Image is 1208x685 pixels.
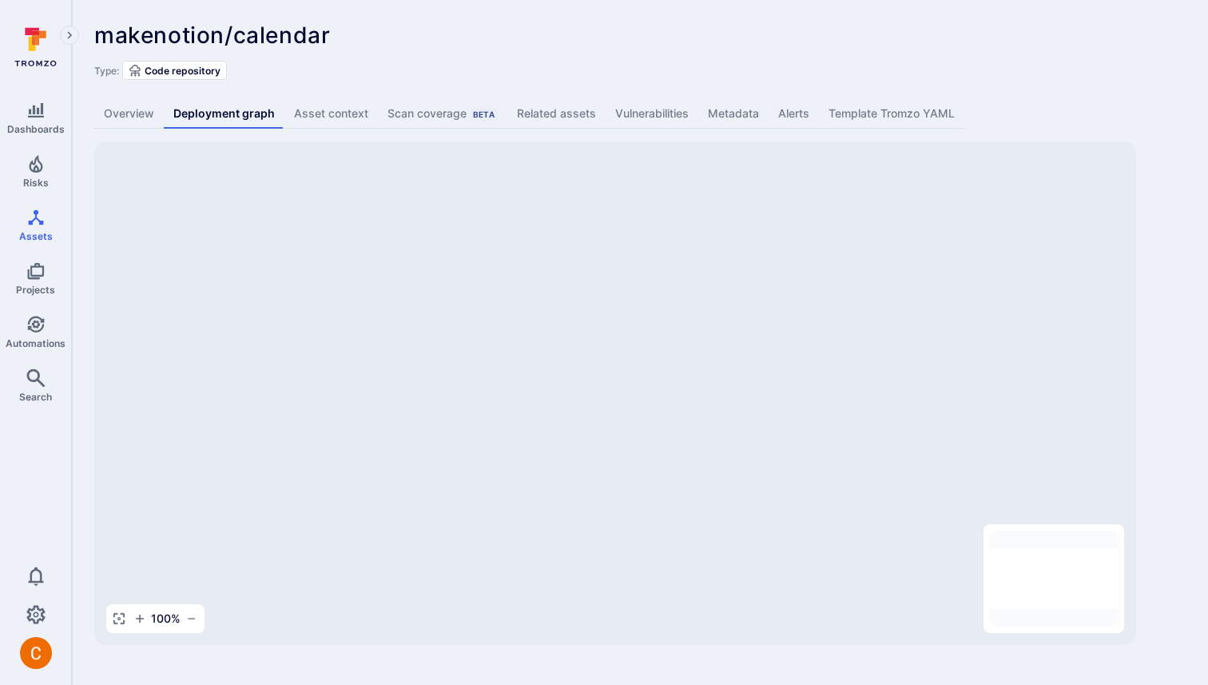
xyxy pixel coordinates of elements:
span: makenotion/calendar [94,22,330,49]
div: Scan coverage [387,106,498,121]
a: Alerts [769,99,819,129]
div: Beta [470,108,498,121]
span: Projects [16,284,55,296]
span: Assets [19,230,53,242]
a: Deployment graph [164,99,284,129]
a: Vulnerabilities [606,99,698,129]
a: Template Tromzo YAML [819,99,964,129]
div: Camilo Rivera [20,637,52,669]
span: Code repository [145,65,221,77]
a: Overview [94,99,164,129]
span: Automations [6,337,66,349]
span: 100 % [151,611,181,627]
a: Related assets [507,99,606,129]
button: Expand navigation menu [60,26,79,45]
a: Asset context [284,99,378,129]
a: Metadata [698,99,769,129]
span: Dashboards [7,123,65,135]
img: ACg8ocJuq_DPPTkXyD9OlTnVLvDrpObecjcADscmEHLMiTyEnTELew=s96-c [20,637,52,669]
i: Expand navigation menu [64,29,75,42]
span: Risks [23,177,49,189]
span: Type: [94,65,119,77]
div: Asset tabs [94,99,1186,129]
span: Search [19,391,52,403]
